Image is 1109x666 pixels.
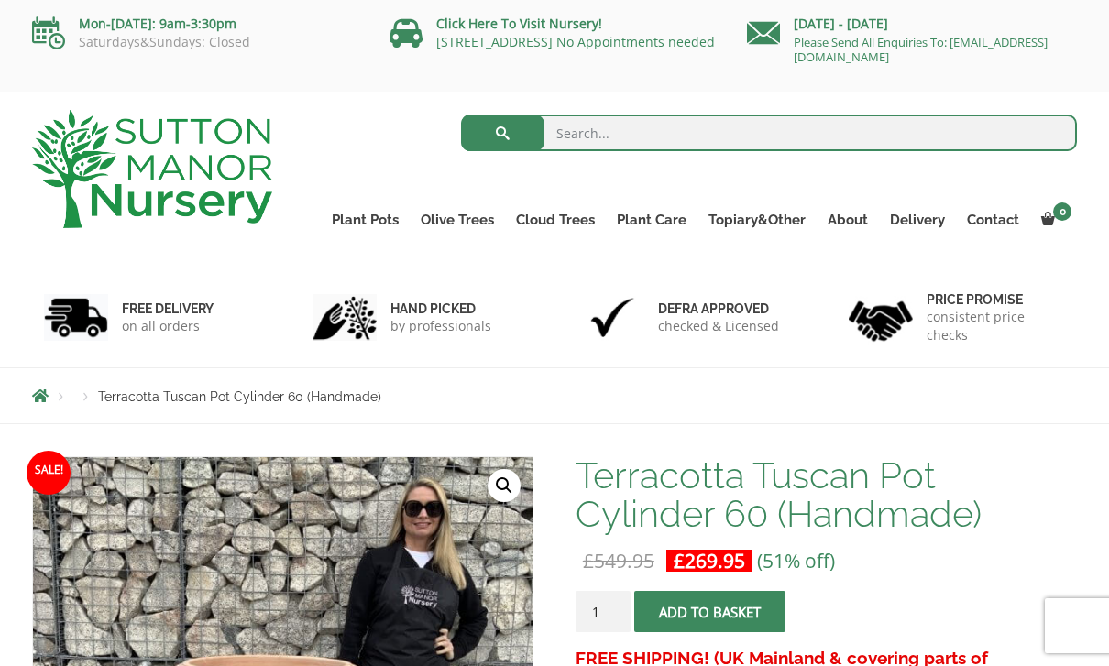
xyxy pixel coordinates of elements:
a: Click Here To Visit Nursery! [436,15,602,32]
h6: Price promise [927,291,1066,308]
span: Sale! [27,451,71,495]
bdi: 549.95 [583,548,654,573]
input: Product quantity [576,591,631,632]
p: checked & Licensed [658,317,779,335]
img: 3.jpg [580,294,644,341]
img: 1.jpg [44,294,108,341]
a: Topiary&Other [697,207,817,233]
a: About [817,207,879,233]
a: Olive Trees [410,207,505,233]
h1: Terracotta Tuscan Pot Cylinder 60 (Handmade) [576,456,1077,533]
a: Plant Care [606,207,697,233]
nav: Breadcrumbs [32,388,1077,403]
a: Contact [956,207,1030,233]
a: Cloud Trees [505,207,606,233]
button: Add to basket [634,591,785,632]
p: consistent price checks [927,308,1066,344]
h6: FREE DELIVERY [122,300,214,317]
p: on all orders [122,317,214,335]
p: Mon-[DATE]: 9am-3:30pm [32,13,362,35]
bdi: 269.95 [674,548,745,573]
span: (51% off) [757,548,835,573]
span: 0 [1053,202,1071,221]
span: £ [583,548,594,573]
img: logo [32,110,272,228]
img: 4.jpg [849,289,913,345]
a: Plant Pots [321,207,410,233]
a: View full-screen image gallery [488,469,521,502]
h6: hand picked [390,300,491,317]
h6: Defra approved [658,300,779,317]
a: [STREET_ADDRESS] No Appointments needed [436,33,715,50]
span: £ [674,548,685,573]
p: Saturdays&Sundays: Closed [32,35,362,49]
a: Please Send All Enquiries To: [EMAIL_ADDRESS][DOMAIN_NAME] [794,34,1048,65]
p: [DATE] - [DATE] [747,13,1077,35]
a: 0 [1030,207,1077,233]
a: Delivery [879,207,956,233]
input: Search... [461,115,1078,151]
img: 2.jpg [313,294,377,341]
span: Terracotta Tuscan Pot Cylinder 60 (Handmade) [98,389,381,404]
p: by professionals [390,317,491,335]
